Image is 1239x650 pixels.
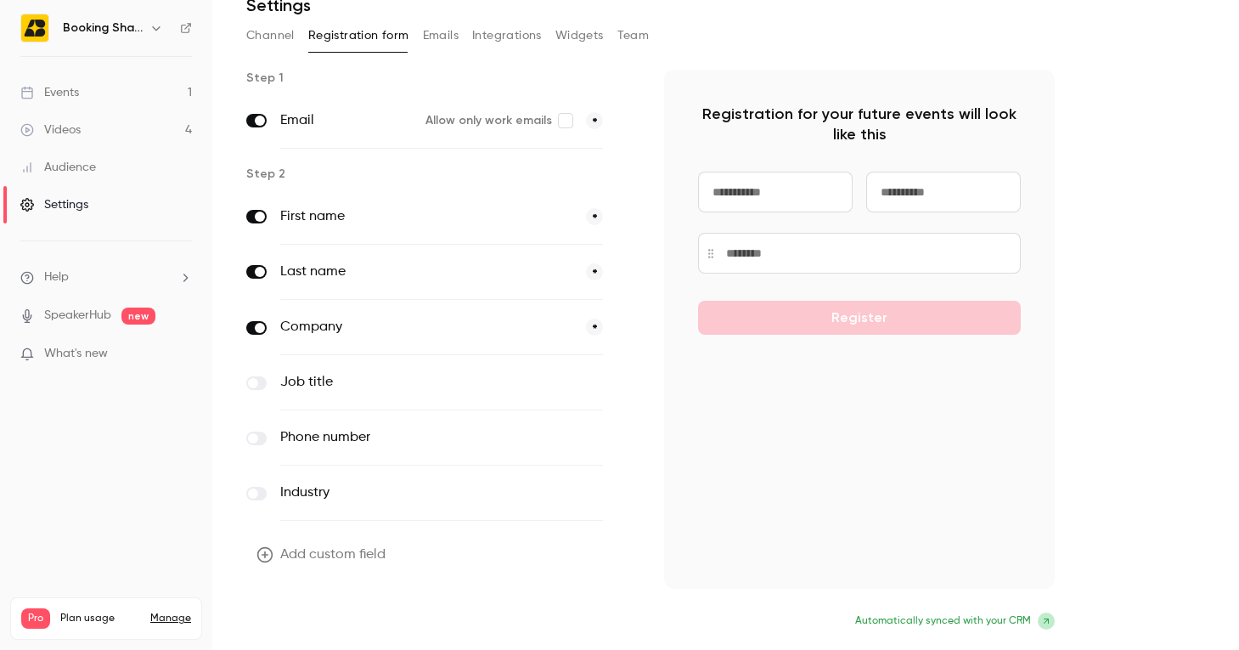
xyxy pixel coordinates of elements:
button: Update form [246,606,361,640]
button: Integrations [472,22,542,49]
label: Industry [280,483,532,503]
div: Settings [20,196,88,213]
button: Registration form [308,22,409,49]
a: Manage [150,612,191,625]
label: First name [280,206,572,227]
button: Widgets [555,22,604,49]
div: Audience [20,159,96,176]
button: Team [617,22,650,49]
label: Email [280,110,412,131]
p: Registration for your future events will look like this [698,104,1021,144]
span: What's new [44,345,108,363]
span: Automatically synced with your CRM [855,613,1031,629]
label: Phone number [280,427,532,448]
p: Step 2 [246,166,637,183]
img: Booking Shake [21,14,48,42]
button: Add custom field [246,538,399,572]
span: Plan usage [60,612,140,625]
span: new [121,308,155,325]
label: Job title [280,372,532,393]
div: Events [20,84,79,101]
span: Pro [21,608,50,629]
span: Help [44,268,69,286]
label: Last name [280,262,572,282]
a: SpeakerHub [44,307,111,325]
button: Channel [246,22,295,49]
div: Videos [20,122,81,138]
h6: Booking Shake [63,20,143,37]
label: Company [280,317,572,337]
label: Allow only work emails [425,112,572,129]
button: Emails [423,22,459,49]
p: Step 1 [246,70,637,87]
iframe: Noticeable Trigger [172,347,192,362]
li: help-dropdown-opener [20,268,192,286]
